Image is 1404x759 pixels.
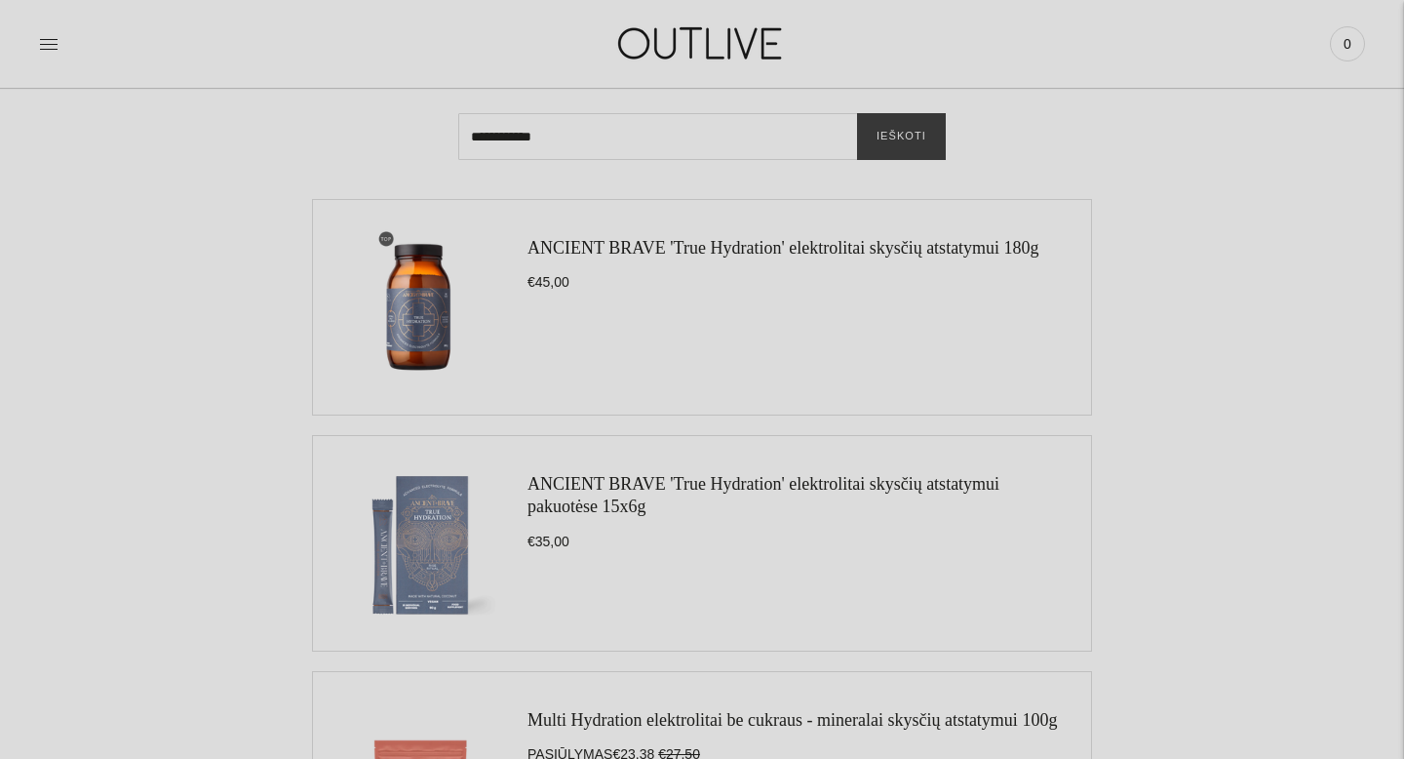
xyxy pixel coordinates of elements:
[527,238,1039,258] a: ANCIENT BRAVE 'True Hydration' elektrolitai skysčių atstatymui 180g
[857,113,946,160] button: Ieškoti
[1330,22,1365,65] a: 0
[1334,30,1361,58] span: 0
[580,10,824,77] img: OUTLIVE
[527,274,569,290] span: €45,00
[527,534,569,549] span: €35,00
[527,474,999,516] a: ANCIENT BRAVE 'True Hydration' elektrolitai skysčių atstatymui pakuotėse 15x6g
[527,710,1057,730] a: Multi Hydration elektrolitai be cukraus - mineralai skysčių atstatymui 100g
